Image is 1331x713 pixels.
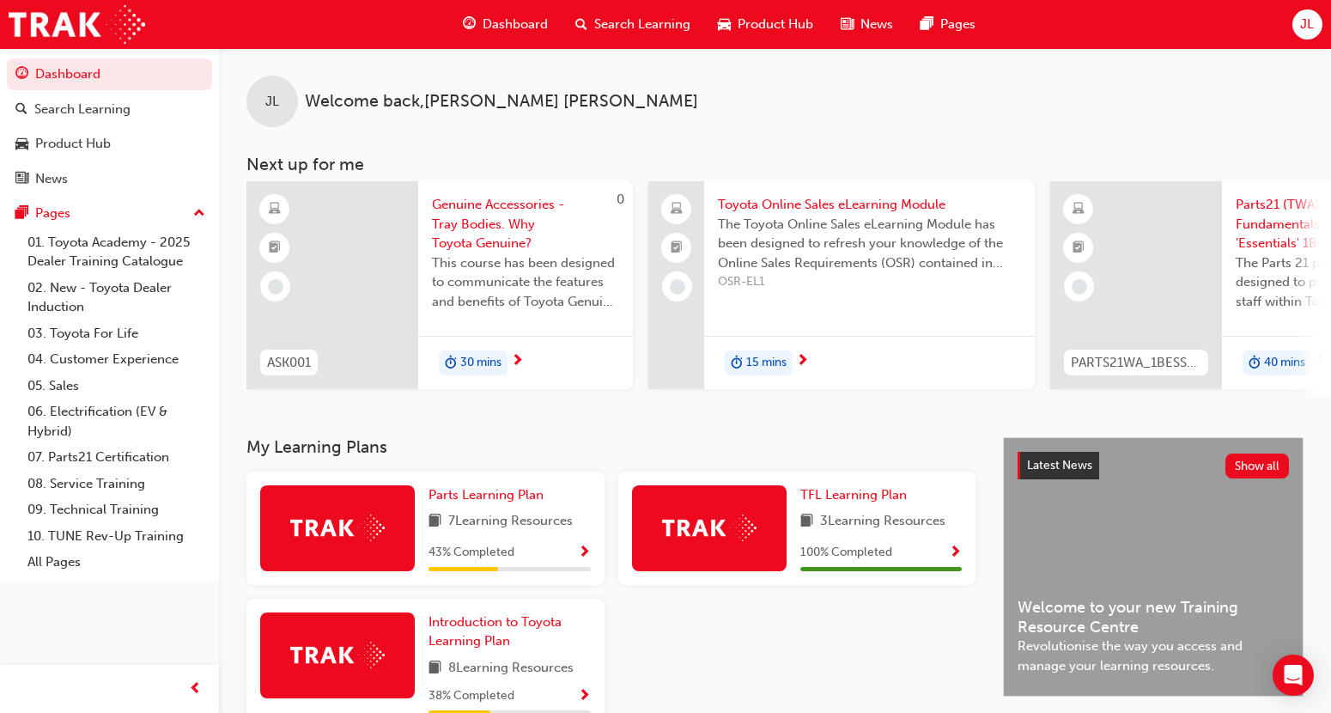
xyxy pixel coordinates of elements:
[827,7,907,42] a: news-iconNews
[267,353,311,373] span: ASK001
[445,352,457,375] span: duration-icon
[15,67,28,82] span: guage-icon
[7,198,212,229] button: Pages
[21,346,212,373] a: 04. Customer Experience
[1072,279,1087,295] span: learningRecordVerb_NONE-icon
[1073,198,1085,221] span: learningResourceType_ELEARNING-icon
[35,134,111,154] div: Product Hub
[428,485,550,505] a: Parts Learning Plan
[1073,237,1085,259] span: booktick-icon
[738,15,813,34] span: Product Hub
[671,237,683,259] span: booktick-icon
[432,253,619,312] span: This course has been designed to communicate the features and benefits of Toyota Genuine Tray Bod...
[269,198,281,221] span: learningResourceType_ELEARNING-icon
[1264,353,1305,373] span: 40 mins
[265,92,279,112] span: JL
[718,215,1021,273] span: The Toyota Online Sales eLearning Module has been designed to refresh your knowledge of the Onlin...
[7,128,212,160] a: Product Hub
[463,14,476,35] span: guage-icon
[662,515,757,541] img: Trak
[671,198,683,221] span: laptop-icon
[800,485,914,505] a: TFL Learning Plan
[21,399,212,444] a: 06. Electrification (EV & Hybrid)
[448,511,573,533] span: 7 Learning Resources
[428,686,514,706] span: 38 % Completed
[841,14,854,35] span: news-icon
[428,658,441,679] span: book-icon
[428,614,562,649] span: Introduction to Toyota Learning Plan
[1071,353,1201,373] span: PARTS21WA_1BESSAO_0823_EL
[21,523,212,550] a: 10. TUNE Rev-Up Training
[578,686,591,707] button: Show Progress
[7,58,212,90] a: Dashboard
[1018,598,1289,637] span: Welcome to your new Training Resource Centre
[193,203,205,225] span: up-icon
[246,437,975,457] h3: My Learning Plans
[800,511,813,533] span: book-icon
[21,549,212,576] a: All Pages
[575,14,587,35] span: search-icon
[940,15,975,34] span: Pages
[305,92,698,112] span: Welcome back , [PERSON_NAME] [PERSON_NAME]
[1003,437,1304,697] a: Latest NewsShow allWelcome to your new Training Resource CentreRevolutionise the way you access a...
[1300,15,1314,34] span: JL
[7,94,212,125] a: Search Learning
[704,7,827,42] a: car-iconProduct Hub
[21,229,212,275] a: 01. Toyota Academy - 2025 Dealer Training Catalogue
[21,275,212,320] a: 02. New - Toyota Dealer Induction
[670,279,685,295] span: learningRecordVerb_NONE-icon
[796,354,809,369] span: next-icon
[1225,454,1290,478] button: Show all
[562,7,704,42] a: search-iconSearch Learning
[246,181,633,389] a: 0ASK001Genuine Accessories - Tray Bodies. Why Toyota Genuine?This course has been designed to com...
[35,204,70,223] div: Pages
[428,543,514,563] span: 43 % Completed
[428,511,441,533] span: book-icon
[21,320,212,347] a: 03. Toyota For Life
[578,545,591,561] span: Show Progress
[428,612,591,651] a: Introduction to Toyota Learning Plan
[7,163,212,195] a: News
[269,237,281,259] span: booktick-icon
[432,195,619,253] span: Genuine Accessories - Tray Bodies. Why Toyota Genuine?
[34,100,131,119] div: Search Learning
[594,15,690,34] span: Search Learning
[290,642,385,668] img: Trak
[15,137,28,152] span: car-icon
[820,511,945,533] span: 3 Learning Resources
[907,7,989,42] a: pages-iconPages
[617,192,624,207] span: 0
[7,55,212,198] button: DashboardSearch LearningProduct HubNews
[1018,452,1289,479] a: Latest NewsShow all
[1027,458,1092,472] span: Latest News
[290,515,385,541] img: Trak
[21,373,212,399] a: 05. Sales
[718,195,1021,215] span: Toyota Online Sales eLearning Module
[15,206,28,222] span: pages-icon
[483,15,548,34] span: Dashboard
[860,15,893,34] span: News
[189,679,202,700] span: prev-icon
[460,353,501,373] span: 30 mins
[1018,637,1289,675] span: Revolutionise the way you access and manage your learning resources.
[1315,354,1328,369] span: next-icon
[648,181,1035,389] a: Toyota Online Sales eLearning ModuleThe Toyota Online Sales eLearning Module has been designed to...
[746,353,787,373] span: 15 mins
[718,272,1021,292] span: OSR-EL1
[949,542,962,564] button: Show Progress
[1292,9,1322,40] button: JL
[718,14,731,35] span: car-icon
[15,102,27,118] span: search-icon
[448,658,574,679] span: 8 Learning Resources
[921,14,933,35] span: pages-icon
[578,689,591,704] span: Show Progress
[219,155,1331,174] h3: Next up for me
[21,471,212,497] a: 08. Service Training
[21,444,212,471] a: 07. Parts21 Certification
[35,169,68,189] div: News
[1249,352,1261,375] span: duration-icon
[578,542,591,564] button: Show Progress
[9,5,145,44] img: Trak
